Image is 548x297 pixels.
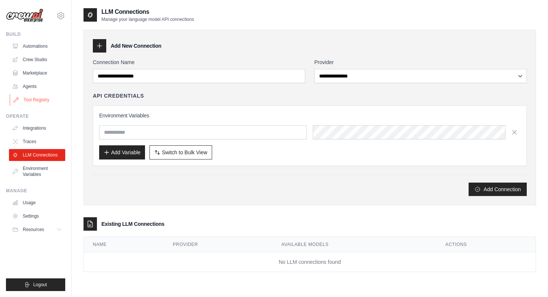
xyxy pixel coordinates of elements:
[9,80,65,92] a: Agents
[84,237,164,252] th: Name
[6,31,65,37] div: Build
[84,252,536,272] td: No LLM connections found
[99,112,520,119] h3: Environment Variables
[314,59,527,66] label: Provider
[273,237,437,252] th: Available Models
[99,145,145,159] button: Add Variable
[9,197,65,209] a: Usage
[437,237,536,252] th: Actions
[10,94,66,106] a: Tool Registry
[9,54,65,66] a: Crew Studio
[9,224,65,236] button: Resources
[9,67,65,79] a: Marketplace
[9,162,65,180] a: Environment Variables
[33,282,47,288] span: Logout
[101,7,194,16] h2: LLM Connections
[9,40,65,52] a: Automations
[6,9,43,23] img: Logo
[111,42,161,50] h3: Add New Connection
[162,149,207,156] span: Switch to Bulk View
[6,188,65,194] div: Manage
[6,113,65,119] div: Operate
[93,92,144,99] h4: API Credentials
[101,220,164,228] h3: Existing LLM Connections
[164,237,273,252] th: Provider
[6,278,65,291] button: Logout
[9,136,65,148] a: Traces
[469,183,527,196] button: Add Connection
[9,210,65,222] a: Settings
[23,227,44,233] span: Resources
[149,145,212,159] button: Switch to Bulk View
[9,122,65,134] a: Integrations
[93,59,305,66] label: Connection Name
[9,149,65,161] a: LLM Connections
[101,16,194,22] p: Manage your language model API connections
